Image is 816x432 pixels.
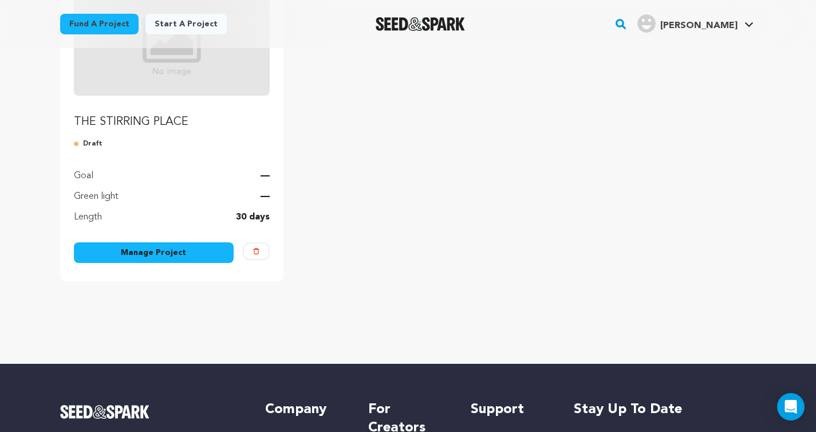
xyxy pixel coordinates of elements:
[74,190,119,203] p: Green light
[777,393,805,421] div: Open Intercom Messenger
[376,17,466,31] a: Seed&Spark Homepage
[635,12,756,36] span: Neil T.'s Profile
[60,405,150,419] img: Seed&Spark Logo
[74,169,93,183] p: Goal
[74,139,270,148] p: Draft
[660,21,738,30] span: [PERSON_NAME]
[74,210,102,224] p: Length
[74,139,83,148] img: submitted-for-review.svg
[637,14,738,33] div: Neil T.'s Profile
[60,405,243,419] a: Seed&Spark Homepage
[60,14,139,34] a: Fund a project
[376,17,466,31] img: Seed&Spark Logo Dark Mode
[261,190,270,203] p: —
[635,12,756,33] a: Neil T.'s Profile
[236,210,270,224] p: 30 days
[265,400,345,419] h5: Company
[574,400,756,419] h5: Stay up to date
[74,114,270,130] p: THE STIRRING PLACE
[145,14,227,34] a: Start a project
[74,242,234,263] a: Manage Project
[637,14,656,33] img: user.png
[261,169,270,183] p: —
[253,248,259,254] img: trash-empty.svg
[471,400,550,419] h5: Support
